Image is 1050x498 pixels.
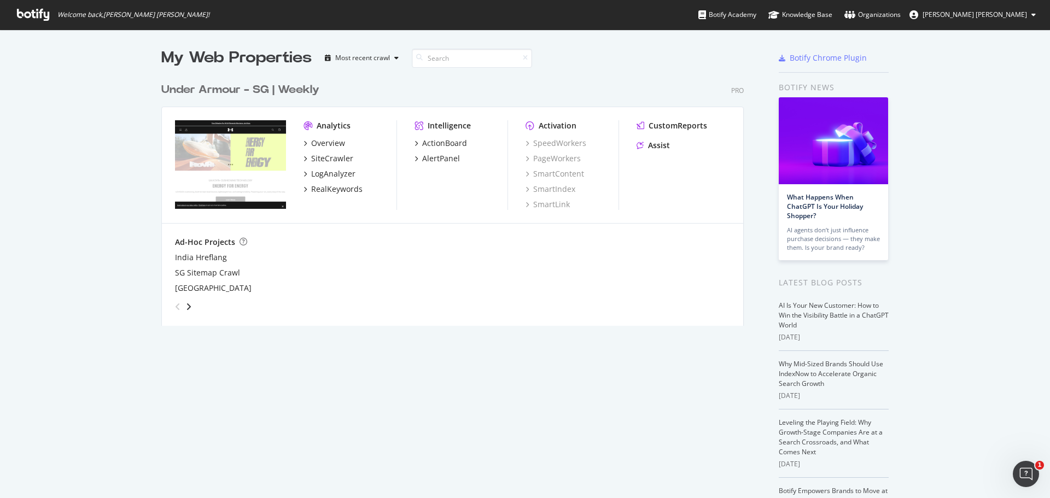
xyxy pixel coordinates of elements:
div: Activation [539,120,576,131]
div: Ad-Hoc Projects [175,237,235,248]
a: AlertPanel [415,153,460,164]
div: angle-right [185,301,192,312]
img: What Happens When ChatGPT Is Your Holiday Shopper? [779,97,888,184]
a: SG Sitemap Crawl [175,267,240,278]
a: SmartIndex [526,184,575,195]
div: Overview [311,138,345,149]
a: What Happens When ChatGPT Is Your Holiday Shopper? [787,192,863,220]
a: PageWorkers [526,153,581,164]
a: Leveling the Playing Field: Why Growth-Stage Companies Are at a Search Crossroads, and What Comes... [779,418,883,456]
button: [PERSON_NAME] [PERSON_NAME] [901,6,1045,24]
div: [DATE] [779,391,889,401]
a: LogAnalyzer [304,168,355,179]
a: [GEOGRAPHIC_DATA] [175,283,252,294]
div: Intelligence [428,120,471,131]
a: AI Is Your New Customer: How to Win the Visibility Battle in a ChatGPT World [779,301,889,330]
a: RealKeywords [304,184,363,195]
div: angle-left [171,298,185,315]
div: Assist [648,140,670,151]
a: SmartLink [526,199,570,210]
span: Junn Cheng Liew [923,10,1027,19]
span: Welcome back, [PERSON_NAME] [PERSON_NAME] ! [57,10,209,19]
img: underarmour.com.sg [175,120,286,209]
button: Most recent crawl [320,49,403,67]
a: Why Mid-Sized Brands Should Use IndexNow to Accelerate Organic Search Growth [779,359,883,388]
div: ActionBoard [422,138,467,149]
div: AlertPanel [422,153,460,164]
a: CustomReports [637,120,707,131]
div: LogAnalyzer [311,168,355,179]
div: Knowledge Base [768,9,832,20]
div: SiteCrawler [311,153,353,164]
div: Pro [731,86,744,95]
div: Botify Academy [698,9,756,20]
a: India Hreflang [175,252,227,263]
div: Organizations [844,9,901,20]
div: RealKeywords [311,184,363,195]
div: My Web Properties [161,47,312,69]
span: 1 [1035,461,1044,470]
input: Search [412,49,532,68]
div: AI agents don’t just influence purchase decisions — they make them. Is your brand ready? [787,226,880,252]
a: Botify Chrome Plugin [779,52,867,63]
a: SiteCrawler [304,153,353,164]
div: Analytics [317,120,351,131]
div: CustomReports [649,120,707,131]
div: [DATE] [779,332,889,342]
a: SmartContent [526,168,584,179]
a: Overview [304,138,345,149]
div: Under Armour - SG | Weekly [161,82,319,98]
a: Under Armour - SG | Weekly [161,82,324,98]
div: [DATE] [779,459,889,469]
iframe: Intercom live chat [1013,461,1039,487]
div: grid [161,69,752,326]
a: SpeedWorkers [526,138,586,149]
a: ActionBoard [415,138,467,149]
div: Most recent crawl [335,55,390,61]
a: Assist [637,140,670,151]
div: Botify news [779,81,889,93]
div: Latest Blog Posts [779,277,889,289]
div: Botify Chrome Plugin [790,52,867,63]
